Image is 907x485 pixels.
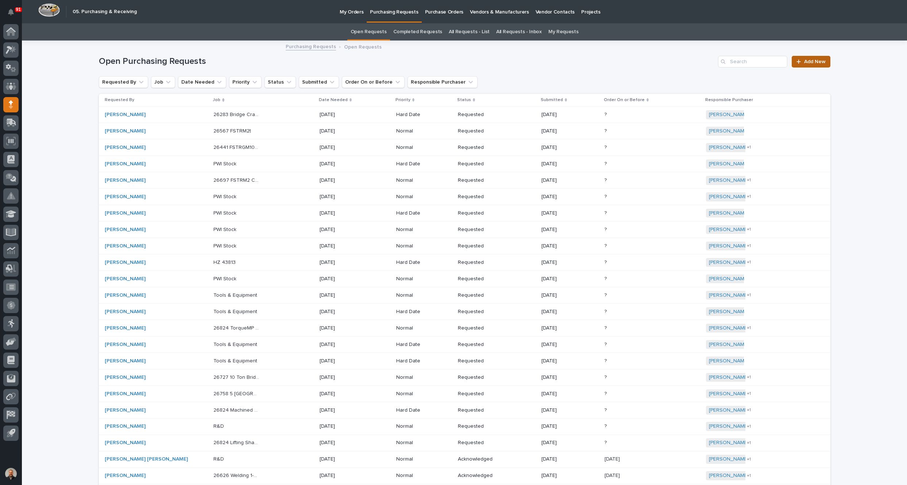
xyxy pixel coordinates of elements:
a: [PERSON_NAME] [105,325,146,331]
a: [PERSON_NAME] [709,440,749,446]
p: Acknowledged [458,456,503,462]
p: Priority [395,96,410,104]
p: Normal [396,128,442,134]
p: [DATE] [320,128,365,134]
h2: 05. Purchasing & Receiving [73,9,137,15]
p: HZ 43813 [213,258,237,266]
p: Hard Date [396,309,442,315]
p: Acknowledged [458,473,503,479]
span: + 1 [747,244,751,248]
p: Tools & Equipment [213,340,259,348]
p: Requested [458,440,503,446]
p: Requested [458,391,503,397]
p: [DATE] [541,210,587,216]
a: [PERSON_NAME] [709,358,749,364]
p: R&D [213,455,225,462]
p: Tools & Equipment [213,307,259,315]
p: ? [605,438,608,446]
tr: [PERSON_NAME] PWI StockPWI Stock [DATE]NormalRequested[DATE]?? [PERSON_NAME] +1 [99,222,830,238]
p: ? [605,307,608,315]
p: [DATE] [320,161,365,167]
a: [PERSON_NAME] [105,292,146,299]
p: Hard Date [396,358,442,364]
span: + 1 [747,227,751,232]
h1: Open Purchasing Requests [99,56,715,67]
p: [DATE] [541,391,587,397]
p: Hard Date [396,112,442,118]
p: 26626 Welding 1-Ton Crane System [213,471,260,479]
p: PWI Stock [213,209,238,216]
p: 91 [16,7,21,12]
a: [PERSON_NAME] [105,227,146,233]
span: + 1 [747,441,751,445]
a: [PERSON_NAME] [PERSON_NAME] [105,456,188,462]
button: Date Needed [178,76,226,88]
p: Requested [458,128,503,134]
p: [DATE] [320,227,365,233]
span: + 1 [747,392,751,396]
p: PWI Stock [213,159,238,167]
p: ? [605,143,608,151]
a: [PERSON_NAME] [105,473,146,479]
p: 26283 Bridge Cranes [213,110,260,118]
p: Requested [458,112,503,118]
p: Tools & Equipment [213,357,259,364]
p: Requested [458,292,503,299]
p: [DATE] [320,194,365,200]
tr: [PERSON_NAME] HZ 43813HZ 43813 [DATE]Hard DateRequested[DATE]?? [PERSON_NAME] +1 [99,254,830,271]
a: [PERSON_NAME] [105,358,146,364]
p: Tools & Equipment [213,291,259,299]
a: [PERSON_NAME] [709,194,749,200]
p: ? [605,373,608,381]
p: Requested [458,374,503,381]
tr: [PERSON_NAME] PWI StockPWI Stock [DATE]Hard DateRequested[DATE]?? [PERSON_NAME] [99,156,830,172]
a: [PERSON_NAME] [709,456,749,462]
a: [PERSON_NAME] [709,145,749,151]
p: Requested [458,177,503,184]
p: [DATE] [320,210,365,216]
a: [PERSON_NAME] [709,227,749,233]
p: Submitted [541,96,563,104]
tr: [PERSON_NAME] [PERSON_NAME] R&DR&D [DATE]NormalAcknowledged[DATE][DATE][DATE] [PERSON_NAME] +1 [99,451,830,467]
p: [DATE] [320,391,365,397]
p: Normal [396,292,442,299]
p: Hard Date [396,407,442,413]
button: Status [265,76,296,88]
p: [DATE] [320,325,365,331]
a: [PERSON_NAME] [105,276,146,282]
p: [DATE] [320,440,365,446]
a: [PERSON_NAME] [105,342,146,348]
tr: [PERSON_NAME] 26697 FSTRM2 Crane System26697 FSTRM2 Crane System [DATE]NormalRequested[DATE]?? [P... [99,172,830,189]
p: 26758 5 [GEOGRAPHIC_DATA] [213,389,260,397]
button: Priority [229,76,262,88]
div: Search [718,56,787,68]
p: Normal [396,243,442,249]
p: 26824 TorqueMP unit [213,324,260,331]
span: + 1 [747,178,751,182]
tr: [PERSON_NAME] 26727 10 Ton Bridges26727 10 Ton Bridges [DATE]NormalRequested[DATE]?? [PERSON_NAME... [99,369,830,385]
p: Normal [396,177,442,184]
p: Normal [396,194,442,200]
p: Requested [458,145,503,151]
p: Date Needed [319,96,348,104]
p: 26824 Machined Parts [213,406,260,413]
a: [PERSON_NAME] [709,259,749,266]
button: Submitted [299,76,339,88]
a: Open Requests [351,23,387,41]
p: ? [605,225,608,233]
a: [PERSON_NAME] [105,145,146,151]
a: [PERSON_NAME] [709,407,749,413]
a: [PERSON_NAME] [709,210,749,216]
a: [PERSON_NAME] [709,112,749,118]
p: [DATE] [320,259,365,266]
p: ? [605,258,608,266]
a: Purchasing Requests [286,42,336,50]
span: + 1 [747,375,751,380]
a: [PERSON_NAME] [709,374,749,381]
p: [DATE] [541,325,587,331]
p: [DATE] [605,455,621,462]
button: Job [151,76,175,88]
a: [PERSON_NAME] [105,374,146,381]
span: + 1 [747,145,751,150]
p: [DATE] [320,276,365,282]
